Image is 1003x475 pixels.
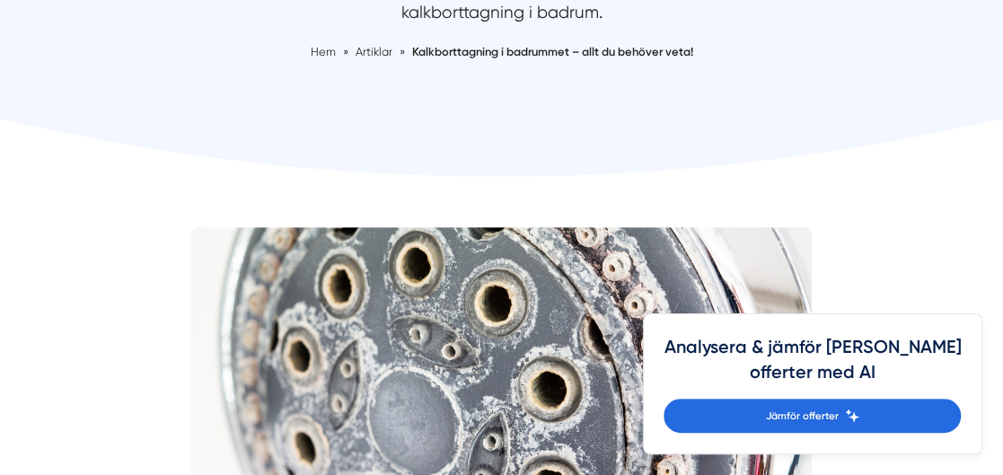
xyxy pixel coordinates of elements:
[311,45,336,58] a: Hem
[26,43,978,61] nav: Breadcrumb
[400,43,405,61] span: »
[412,45,693,58] a: Kalkborttagning i badrummet – allt du behöver veta!
[664,399,961,433] a: Jämför offerter
[343,43,348,61] span: »
[356,45,392,58] span: Artiklar
[664,335,961,399] h4: Analysera & jämför [PERSON_NAME] offerter med AI
[765,408,838,424] span: Jämför offerter
[356,45,395,58] a: Artiklar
